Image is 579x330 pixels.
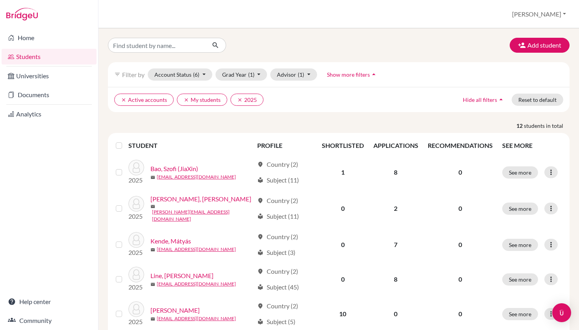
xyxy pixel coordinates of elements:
[502,273,538,286] button: See more
[428,168,493,177] p: 0
[114,71,121,77] i: filter_list
[428,204,493,213] p: 0
[157,315,236,322] a: [EMAIL_ADDRESS][DOMAIN_NAME]
[257,303,264,309] span: location_on
[248,71,254,78] span: (1)
[257,317,295,326] div: Subject (5)
[252,136,317,155] th: PROFILE
[508,7,570,22] button: [PERSON_NAME]
[257,301,298,311] div: Country (2)
[502,203,538,215] button: See more
[128,267,144,282] img: Line, Benjamin
[150,282,155,287] span: mail
[121,97,126,103] i: clear
[177,94,227,106] button: clearMy students
[128,160,144,175] img: Bao, Szofi (JiaXin)
[257,197,264,204] span: location_on
[128,317,144,326] p: 2025
[257,213,264,219] span: local_library
[512,94,563,106] button: Reset to default
[157,246,236,253] a: [EMAIL_ADDRESS][DOMAIN_NAME]
[150,247,155,252] span: mail
[423,136,497,155] th: RECOMMENDATIONS
[257,175,299,185] div: Subject (11)
[257,282,299,292] div: Subject (45)
[257,232,298,242] div: Country (2)
[369,190,423,227] td: 2
[257,160,298,169] div: Country (2)
[150,236,191,246] a: Kende, Mátyás
[257,284,264,290] span: local_library
[317,155,369,190] td: 1
[114,94,174,106] button: clearActive accounts
[148,68,212,81] button: Account Status(6)
[152,208,254,223] a: [PERSON_NAME][EMAIL_ADDRESS][DOMAIN_NAME]
[150,271,213,280] a: Line, [PERSON_NAME]
[516,122,524,130] strong: 12
[2,68,96,84] a: Universities
[370,70,378,78] i: arrow_drop_up
[320,68,384,81] button: Show more filtersarrow_drop_up
[510,38,570,53] button: Add student
[257,249,264,256] span: local_library
[6,8,38,20] img: Bridge-U
[298,71,304,78] span: (1)
[108,38,206,53] input: Find student by name...
[128,232,144,248] img: Kende, Mátyás
[184,97,189,103] i: clear
[456,94,512,106] button: Hide all filtersarrow_drop_up
[502,166,538,179] button: See more
[317,190,369,227] td: 0
[428,240,493,249] p: 0
[128,212,144,221] p: 2025
[237,97,243,103] i: clear
[428,275,493,284] p: 0
[257,267,298,276] div: Country (2)
[369,136,423,155] th: APPLICATIONS
[230,94,264,106] button: clear2025
[257,212,299,221] div: Subject (11)
[2,49,96,65] a: Students
[257,161,264,168] span: location_on
[150,317,155,321] span: mail
[128,301,144,317] img: Módos, Marcell
[128,282,144,292] p: 2025
[257,177,264,183] span: local_library
[150,306,200,315] a: [PERSON_NAME]
[552,303,571,322] div: Open Intercom Messenger
[270,68,317,81] button: Advisor(1)
[257,234,264,240] span: location_on
[157,280,236,288] a: [EMAIL_ADDRESS][DOMAIN_NAME]
[502,239,538,251] button: See more
[369,155,423,190] td: 8
[2,106,96,122] a: Analytics
[257,248,295,257] div: Subject (3)
[257,268,264,275] span: location_on
[317,262,369,297] td: 0
[369,262,423,297] td: 8
[369,227,423,262] td: 7
[497,136,566,155] th: SEE MORE
[128,136,252,155] th: STUDENT
[327,71,370,78] span: Show more filters
[463,96,497,103] span: Hide all filters
[257,196,298,205] div: Country (2)
[502,308,538,320] button: See more
[150,204,155,209] span: mail
[2,30,96,46] a: Home
[428,309,493,319] p: 0
[193,71,199,78] span: (6)
[257,319,264,325] span: local_library
[128,175,144,185] p: 2025
[150,194,251,204] a: [PERSON_NAME], [PERSON_NAME]
[2,87,96,103] a: Documents
[2,294,96,310] a: Help center
[128,248,144,257] p: 2025
[215,68,267,81] button: Grad Year(1)
[317,136,369,155] th: SHORTLISTED
[122,71,145,78] span: Filter by
[317,227,369,262] td: 0
[157,173,236,181] a: [EMAIL_ADDRESS][DOMAIN_NAME]
[497,96,505,103] i: arrow_drop_up
[524,122,570,130] span: students in total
